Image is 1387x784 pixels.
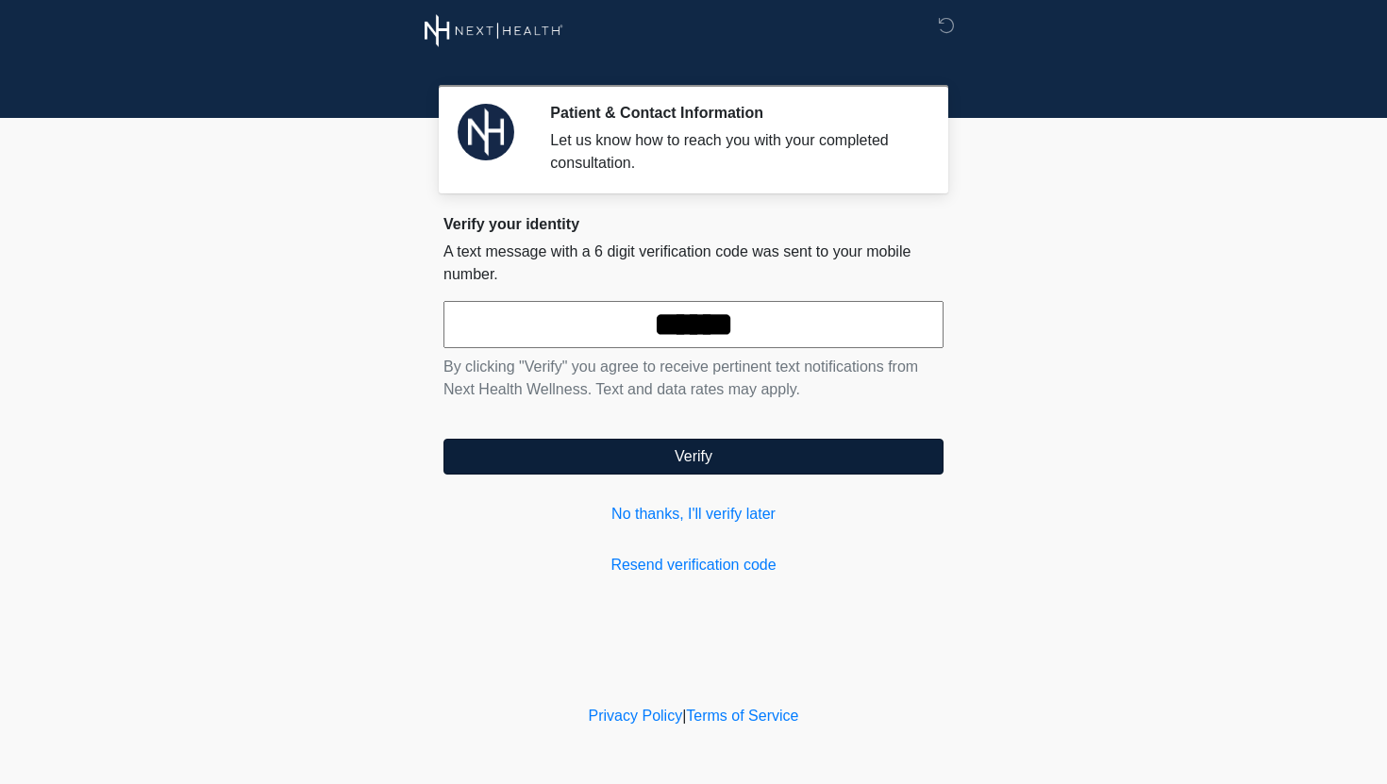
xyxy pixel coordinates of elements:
[443,554,944,576] a: Resend verification code
[425,14,563,47] img: Next Health Wellness Logo
[589,708,683,724] a: Privacy Policy
[550,129,915,175] div: Let us know how to reach you with your completed consultation.
[682,708,686,724] a: |
[443,215,944,233] h2: Verify your identity
[443,503,944,525] a: No thanks, I'll verify later
[550,104,915,122] h2: Patient & Contact Information
[458,104,514,160] img: Agent Avatar
[443,356,944,401] p: By clicking "Verify" you agree to receive pertinent text notifications from Next Health Wellness....
[443,439,944,475] button: Verify
[686,708,798,724] a: Terms of Service
[443,241,944,286] p: A text message with a 6 digit verification code was sent to your mobile number.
